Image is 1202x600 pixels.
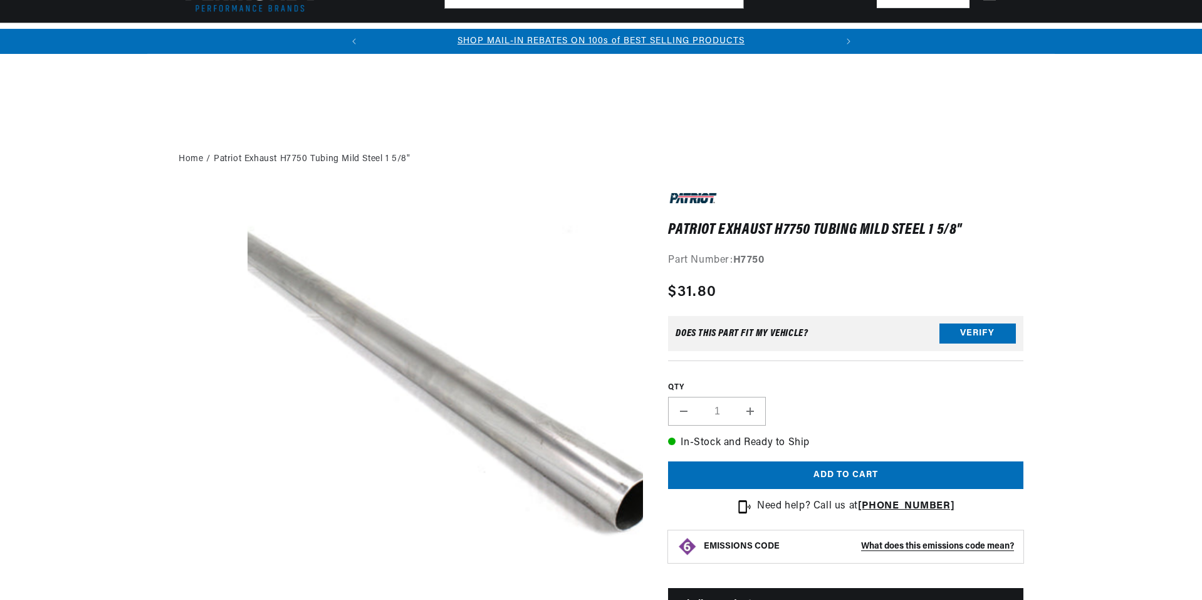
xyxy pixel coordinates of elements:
[939,324,1016,344] button: Verify
[614,23,706,53] summary: Battery Products
[757,498,954,515] p: Need help? Call us at
[668,224,1023,236] h1: Patriot Exhaust H7750 Tubing Mild Steel 1 5/8"
[677,537,698,557] img: Emissions code
[668,382,1023,393] label: QTY
[668,435,1023,451] p: In-Stock and Ready to Ship
[836,29,861,54] button: Translation missing: en.sections.announcements.next_announcement
[179,152,203,166] a: Home
[668,461,1023,490] button: Add to cart
[179,152,1023,166] nav: breadcrumbs
[147,29,1055,54] slideshow-component: Translation missing: en.sections.announcements.announcement_bar
[384,23,543,53] summary: Headers, Exhausts & Components
[367,34,836,48] div: Announcement
[948,23,1023,53] summary: Product Support
[367,34,836,48] div: 1 of 2
[543,23,614,53] summary: Engine Swaps
[706,23,795,53] summary: Spark Plug Wires
[457,36,745,46] a: SHOP MAIL-IN REBATES ON 100s of BEST SELLING PRODUCTS
[794,23,859,53] summary: Motorcycle
[861,542,1014,551] strong: What does this emissions code mean?
[733,255,765,265] strong: H7750
[214,152,410,166] a: Patriot Exhaust H7750 Tubing Mild Steel 1 5/8"
[342,29,367,54] button: Translation missing: en.sections.announcements.previous_announcement
[280,23,384,53] summary: Coils & Distributors
[704,542,780,551] strong: EMISSIONS CODE
[179,23,280,53] summary: Ignition Conversions
[179,189,643,591] media-gallery: Gallery Viewer
[704,541,1014,552] button: EMISSIONS CODEWhat does this emissions code mean?
[668,253,1023,269] div: Part Number:
[668,281,716,303] span: $31.80
[858,501,954,511] a: [PHONE_NUMBER]
[676,329,808,339] div: Does This part fit My vehicle?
